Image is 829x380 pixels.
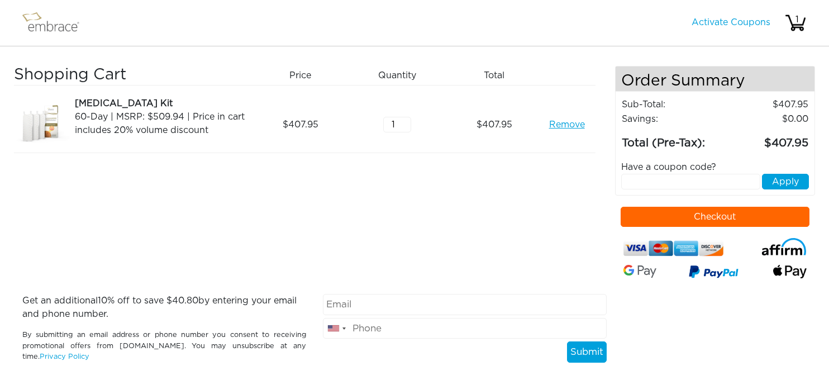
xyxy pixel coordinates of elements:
[773,265,807,278] img: fullApplePay.png
[98,296,107,305] span: 10
[784,12,807,34] img: cart
[22,330,306,362] p: By submitting an email address or phone number you consent to receiving promotional offers from [...
[621,126,725,152] td: Total (Pre-Tax):
[14,66,248,85] h3: Shopping Cart
[323,319,349,339] div: United States: +1
[567,341,607,363] button: Submit
[725,112,809,126] td: 0.00
[623,238,723,259] img: credit-cards.png
[172,296,198,305] span: 40.80
[14,97,70,153] img: a09f5d18-8da6-11e7-9c79-02e45ca4b85b.jpeg
[323,318,607,339] input: Phone
[786,13,808,26] div: 1
[378,69,416,82] span: Quantity
[621,112,725,126] td: Savings :
[692,18,770,27] a: Activate Coupons
[75,110,248,137] div: 60-Day | MSRP: $509.94 | Price in cart includes 20% volume discount
[689,263,739,283] img: paypal-v3.png
[725,97,809,112] td: 407.95
[621,207,810,227] button: Checkout
[613,160,818,174] div: Have a coupon code?
[762,174,809,189] button: Apply
[22,294,306,321] p: Get an additional % off to save $ by entering your email and phone number.
[283,118,318,131] span: 407.95
[784,18,807,27] a: 1
[549,118,585,131] a: Remove
[75,97,248,110] div: [MEDICAL_DATA] Kit
[616,66,815,92] h4: Order Summary
[40,353,89,360] a: Privacy Policy
[761,238,807,255] img: affirm-logo.svg
[323,294,607,315] input: Email
[725,126,809,152] td: 407.95
[621,97,725,112] td: Sub-Total:
[20,9,92,37] img: logo.png
[256,66,353,85] div: Price
[477,118,512,131] span: 407.95
[623,265,657,278] img: Google-Pay-Logo.svg
[450,66,546,85] div: Total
